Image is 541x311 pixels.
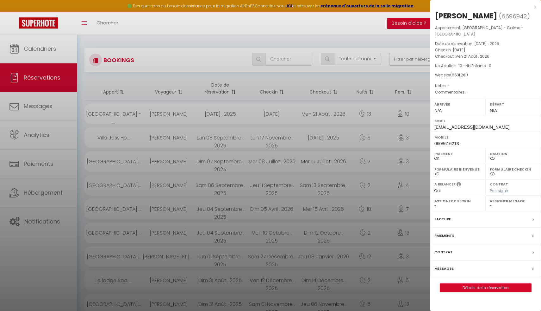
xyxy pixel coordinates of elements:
p: Date de réservation : [435,41,536,47]
span: - [466,89,469,95]
div: Website [435,72,536,78]
span: N/A [434,108,442,113]
p: Appartement : [435,25,536,37]
label: Caution [490,151,537,157]
span: Nb Enfants : 0 [465,63,491,68]
p: Checkout : [435,53,536,60]
label: Contrat [490,182,508,186]
label: Email [434,118,537,124]
label: A relancer [434,182,456,187]
label: Paiement [434,151,482,157]
span: 6531.2 [452,72,463,78]
label: Contrat [434,249,453,256]
span: Pas signé [490,188,508,193]
span: 0608616213 [434,141,459,146]
div: [PERSON_NAME] [435,11,497,21]
span: N/A [490,108,497,113]
label: Départ [490,101,537,107]
span: Ven 21 Août . 2026 [456,54,489,59]
div: x [430,3,536,11]
i: Sélectionner OUI si vous souhaiter envoyer les séquences de messages post-checkout [457,182,461,189]
span: [EMAIL_ADDRESS][DOMAIN_NAME] [434,125,509,130]
p: Notes : [435,83,536,89]
p: Checkin : [435,47,536,53]
span: ( €) [450,72,468,78]
label: Formulaire Checkin [490,166,537,172]
span: ( ) [499,12,530,21]
label: Assigner Checkin [434,198,482,204]
span: Nb Adultes : 10 - [435,63,491,68]
button: Détails de la réservation [440,283,532,292]
span: [DATE] [453,47,465,53]
label: Paiements [434,232,454,239]
a: Détails de la réservation [440,284,531,292]
span: - [448,83,450,88]
button: Ouvrir le widget de chat LiveChat [5,3,24,22]
label: Arrivée [434,101,482,107]
label: Formulaire Bienvenue [434,166,482,172]
span: 6696942 [501,12,527,20]
span: [DATE] . 2025 [474,41,499,46]
span: [GEOGRAPHIC_DATA] - Calme - [GEOGRAPHIC_DATA] [435,25,523,37]
label: Mobile [434,134,537,140]
label: Assigner Menage [490,198,537,204]
label: Messages [434,265,454,272]
label: Facture [434,216,451,223]
p: Commentaires : [435,89,536,95]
